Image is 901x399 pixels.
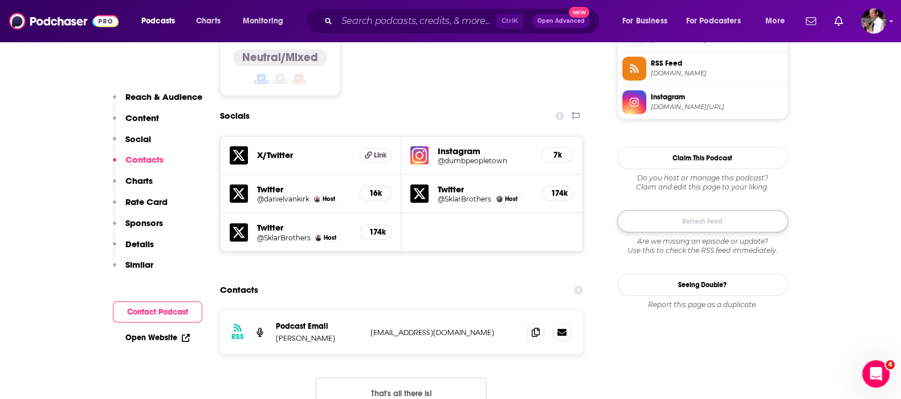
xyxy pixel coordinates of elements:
div: Are we missing an episode or update? Use this to check the RSS feed immediately. [617,237,788,255]
div: Search podcasts, credits, & more... [316,8,610,34]
button: open menu [679,12,757,30]
span: New [569,7,589,18]
p: Reach & Audience [125,91,202,102]
span: Host [505,195,517,203]
p: [PERSON_NAME] [276,333,361,343]
span: RSS Feed [651,58,783,68]
div: Report this page as a duplicate. [617,300,788,309]
span: Instagram [651,92,783,102]
p: Social [125,134,151,144]
button: Show profile menu [861,9,886,34]
h2: Socials [220,105,250,127]
h3: RSS [231,332,244,341]
span: instagram.com/dumbpeopletown [651,103,783,111]
button: Details [113,239,154,260]
a: Charts [189,12,227,30]
button: Similar [113,259,153,280]
p: Rate Card [125,196,168,207]
h5: Twitter [438,184,532,195]
span: Host [324,234,336,241]
a: Instagram[DOMAIN_NAME][URL] [622,90,783,114]
span: 4 [886,360,895,369]
span: Ctrl K [496,14,523,29]
img: Podchaser - Follow, Share and Rate Podcasts [9,10,119,32]
span: Charts [196,13,221,29]
button: Content [113,112,159,134]
h5: Instagram [438,146,532,156]
span: omnycontent.com [651,69,783,78]
a: Show notifications dropdown [801,11,821,31]
span: Open Advanced [537,18,585,24]
h5: 7k [551,150,564,160]
a: Open Website [125,333,190,342]
h5: 16k [369,188,382,198]
button: open menu [235,12,298,30]
input: Search podcasts, credits, & more... [337,12,496,30]
span: Logged in as Quarto [861,9,886,34]
a: @dumbpeopletown [438,156,532,165]
button: Social [113,134,151,155]
img: Daniel Van Kirk [314,196,320,202]
p: Details [125,239,154,249]
p: Charts [125,175,153,186]
a: Link [360,148,392,163]
h5: Twitter [257,222,351,233]
p: Podcast Email [276,321,361,331]
button: Charts [113,175,153,196]
h5: Twitter [257,184,351,195]
a: Show notifications dropdown [830,11,847,31]
span: Host [323,195,335,203]
button: Rate Card [113,196,168,217]
a: Seeing Double? [617,273,788,296]
span: More [765,13,785,29]
p: Contacts [125,154,164,165]
span: Link [374,151,387,160]
span: Do you host or manage this podcast? [617,174,788,183]
img: Jason Sklar [315,235,321,241]
button: open menu [757,12,799,30]
a: RSS Feed[DOMAIN_NAME] [622,57,783,80]
span: Podcasts [141,13,175,29]
p: Content [125,112,159,123]
button: Claim This Podcast [617,147,788,169]
button: Contact Podcast [113,301,202,323]
h5: X/Twitter [257,150,351,160]
h4: Neutral/Mixed [242,50,318,65]
p: [EMAIL_ADDRESS][DOMAIN_NAME] [370,328,519,337]
span: Monitoring [243,13,283,29]
button: open menu [614,12,682,30]
button: Contacts [113,154,164,175]
button: Reach & Audience [113,91,202,112]
div: Claim and edit this page to your liking. [617,174,788,192]
h5: 174k [369,227,382,237]
img: Randy Sklar [496,196,503,202]
span: For Podcasters [686,13,741,29]
button: open menu [133,12,190,30]
p: Similar [125,259,153,270]
h2: Contacts [220,279,258,301]
iframe: Intercom live chat [862,360,890,388]
h5: 174k [551,188,564,198]
button: Refresh Feed [617,210,788,232]
img: iconImage [410,146,429,164]
span: For Business [622,13,667,29]
a: @danielvankirk [257,195,309,203]
button: Sponsors [113,217,163,239]
p: Sponsors [125,217,163,228]
a: @SklarBrothers [438,195,491,203]
a: @SklarBrothers [257,233,311,242]
button: Open AdvancedNew [532,14,590,28]
img: User Profile [861,9,886,34]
